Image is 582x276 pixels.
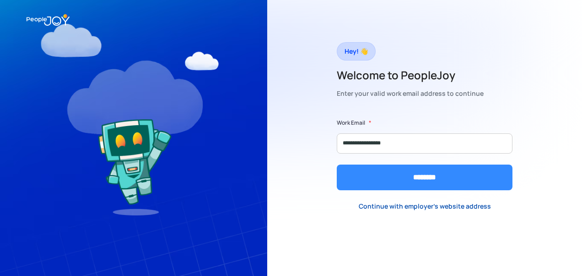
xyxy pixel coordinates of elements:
div: Enter your valid work email address to continue [337,87,484,100]
h2: Welcome to PeopleJoy [337,68,484,83]
form: Form [337,118,512,190]
div: Continue with employer's website address [359,202,491,211]
a: Continue with employer's website address [351,197,498,216]
label: Work Email [337,118,365,127]
div: Hey! 👋 [345,45,368,58]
